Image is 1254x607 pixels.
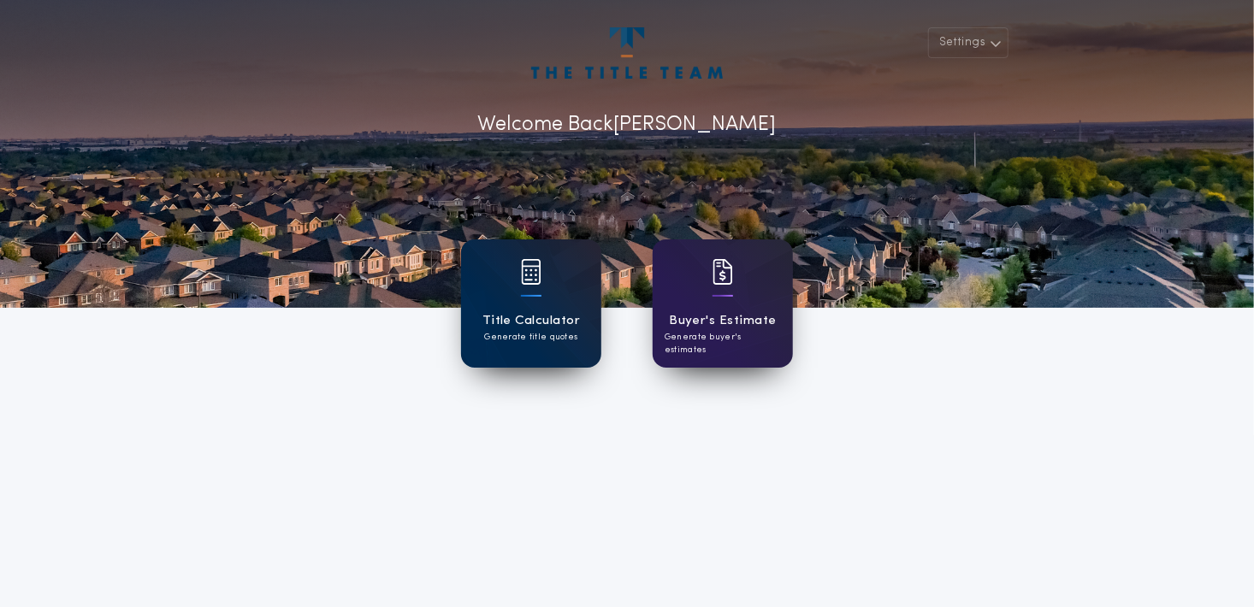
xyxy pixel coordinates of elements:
img: card icon [521,259,541,285]
img: card icon [713,259,733,285]
h1: Buyer's Estimate [669,311,776,331]
p: Generate title quotes [484,331,577,344]
button: Settings [928,27,1009,58]
h1: Title Calculator [482,311,580,331]
img: account-logo [531,27,723,79]
p: Welcome Back [PERSON_NAME] [478,109,777,140]
a: card iconBuyer's EstimateGenerate buyer's estimates [653,239,793,368]
a: card iconTitle CalculatorGenerate title quotes [461,239,601,368]
p: Generate buyer's estimates [665,331,781,357]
